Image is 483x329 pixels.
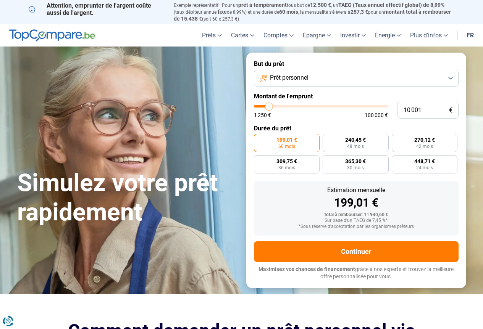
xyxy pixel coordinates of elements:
[462,24,478,47] a: fr
[254,266,459,281] p: grâce à nos experts et trouvez la meilleure offre personnalisée pour vous.
[29,2,165,16] p: Attention, emprunter de l'argent coûte aussi de l'argent.
[278,144,295,149] span: 60 mois
[365,112,388,118] span: 100 000 €
[260,187,452,193] div: Estimation mensuelle
[254,93,459,100] label: Montant de l'emprunt
[254,241,459,262] button: Continuer
[310,2,331,8] span: 12.500 €
[416,144,433,149] span: 42 mois
[260,218,452,223] div: Sur base d'un TAEG de 7,45 %*
[405,24,452,47] a: Plus d'infos
[345,159,366,164] span: 365,30 €
[254,60,459,67] label: But du prêt
[279,9,298,15] span: 60 mois
[260,224,452,229] div: *Sous réserve d'acceptation par les organismes prêteurs
[17,169,237,227] h1: Simulez votre prêt rapidement
[449,107,452,114] span: €
[414,137,435,143] span: 270,12 €
[347,144,364,149] span: 48 mois
[351,9,368,15] span: 257,3 €
[416,165,433,170] span: 24 mois
[338,2,444,8] span: TAEG (Taux annuel effectif global) de 8,99%
[414,159,435,164] span: 448,71 €
[298,24,336,47] a: Épargne
[238,2,287,8] span: prêt à tempérament
[336,24,370,47] a: Investir
[370,24,405,47] a: Énergie
[197,24,226,47] a: Prêts
[226,24,259,47] a: Cartes
[174,2,455,22] p: Exemple représentatif : Pour un tous but de , un (taux débiteur annuel de 8,99%) et une durée de ...
[276,159,297,164] span: 309,75 €
[260,212,452,218] div: Total à rembourser: 11 940,60 €
[260,197,452,209] div: 199,01 €
[9,29,95,42] img: TopCompare
[218,9,227,15] span: fixe
[278,165,295,170] span: 36 mois
[254,70,459,87] button: Prêt personnel
[270,74,309,82] span: Prêt personnel
[276,137,297,143] span: 199,01 €
[258,266,355,272] span: Maximisez vos chances de financement
[174,9,451,22] span: montant total à rembourser de 15.438 €
[347,165,364,170] span: 30 mois
[254,125,459,132] label: Durée du prêt
[254,112,271,118] span: 1 250 €
[259,24,298,47] a: Comptes
[345,137,366,143] span: 240,45 €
